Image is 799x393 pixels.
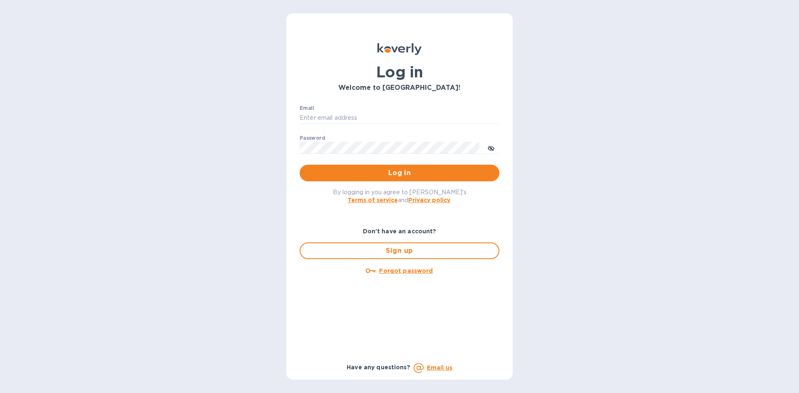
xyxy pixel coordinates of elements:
[300,106,314,111] label: Email
[427,364,452,371] a: Email us
[347,197,398,203] a: Terms of service
[300,63,499,81] h1: Log in
[300,136,325,141] label: Password
[300,165,499,181] button: Log in
[483,139,499,156] button: toggle password visibility
[363,228,437,235] b: Don't have an account?
[300,242,499,259] button: Sign up
[306,168,493,178] span: Log in
[333,189,466,203] span: By logging in you agree to [PERSON_NAME]'s and .
[300,84,499,92] h3: Welcome to [GEOGRAPHIC_DATA]!
[307,246,492,256] span: Sign up
[300,112,499,124] input: Enter email address
[347,364,410,371] b: Have any questions?
[377,43,422,55] img: Koverly
[379,267,433,274] u: Forgot password
[408,197,450,203] a: Privacy policy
